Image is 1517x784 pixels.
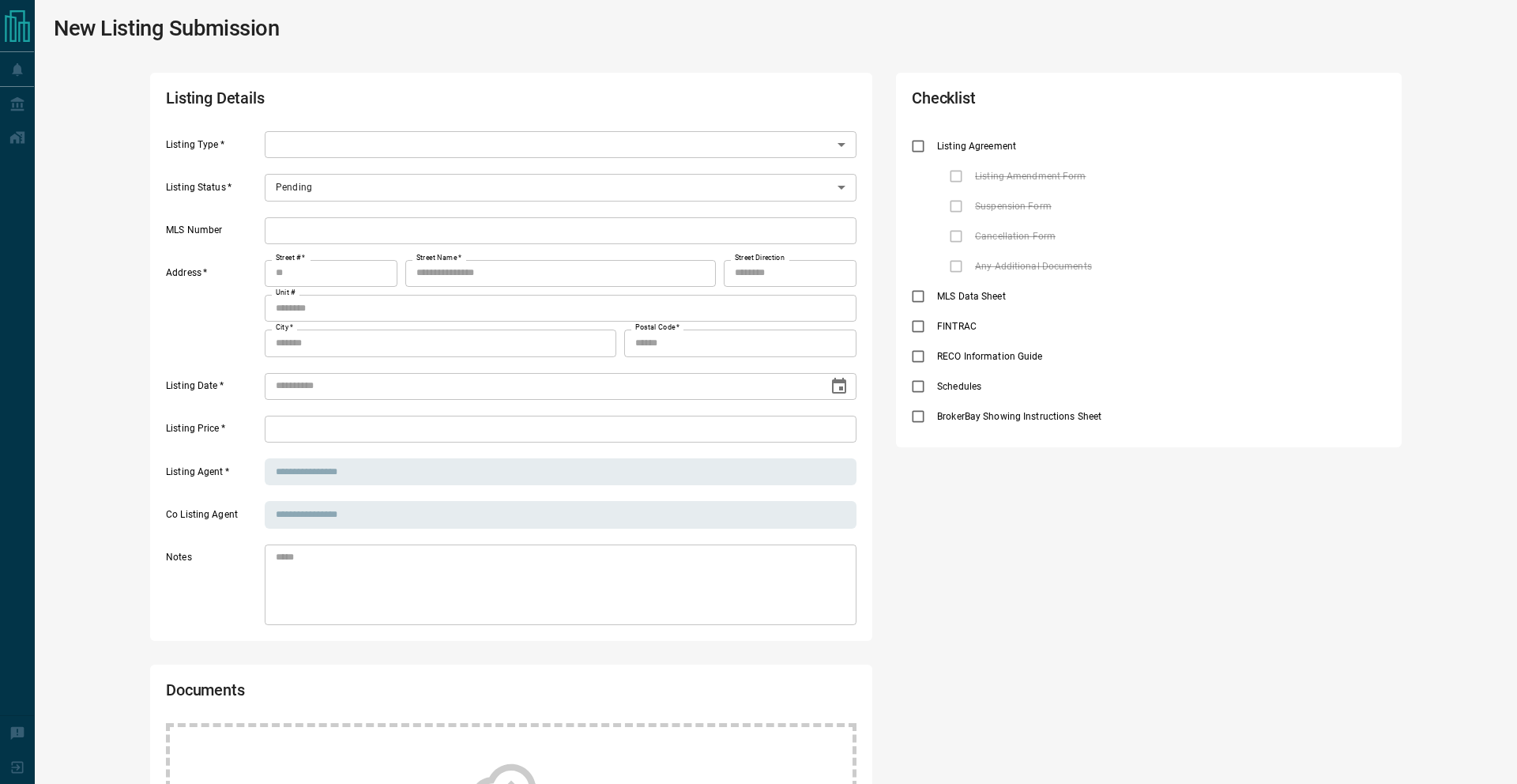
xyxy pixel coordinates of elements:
[276,322,293,333] label: City
[823,371,855,402] button: Choose date
[54,16,280,41] h1: New Listing Submission
[912,89,1196,115] h2: Checklist
[166,680,580,707] h2: Documents
[933,319,981,334] span: FINTRAC
[735,253,785,263] label: Street Direction
[971,259,1096,273] span: Any Additional Documents
[971,199,1056,213] span: Suspension Form
[166,422,261,443] label: Listing Price
[166,379,261,400] label: Listing Date
[276,288,295,298] label: Unit #
[971,229,1060,243] span: Cancellation Form
[933,289,1010,303] span: MLS Data Sheet
[416,253,461,263] label: Street Name
[166,89,580,115] h2: Listing Details
[166,465,261,486] label: Listing Agent
[933,409,1105,424] span: BrokerBay Showing Instructions Sheet
[933,139,1020,153] span: Listing Agreement
[933,349,1046,364] span: RECO Information Guide
[276,253,305,263] label: Street #
[166,138,261,159] label: Listing Type
[166,181,261,202] label: Listing Status
[265,174,856,201] div: Pending
[166,508,261,529] label: Co Listing Agent
[166,224,261,244] label: MLS Number
[933,379,985,394] span: Schedules
[635,322,679,333] label: Postal Code
[166,266,261,356] label: Address
[971,169,1090,183] span: Listing Amendment Form
[166,551,261,625] label: Notes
